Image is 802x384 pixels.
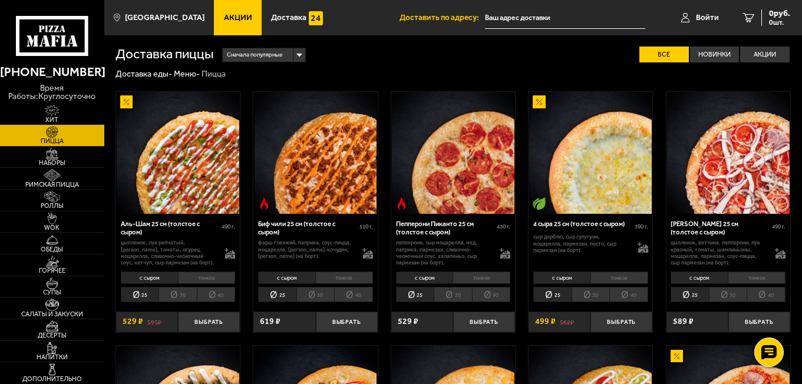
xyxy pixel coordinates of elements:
img: Вегетарианское блюдо [533,197,545,210]
li: с сыром [258,272,315,284]
li: с сыром [533,272,590,284]
li: 30 [159,287,197,302]
p: цыпленок, ветчина, пепперони, лук красный, томаты, шампиньоны, моцарелла, пармезан, соус-пицца, с... [671,239,766,266]
div: Пицца [202,69,226,80]
li: тонкое [453,272,510,284]
button: Выбрать [453,312,515,332]
a: Меню- [174,69,200,79]
a: Острое блюдоБиф чили 25 см (толстое с сыром) [253,92,377,214]
a: АкционныйВегетарианское блюдо4 сыра 25 см (толстое с сыром) [529,92,652,214]
div: Биф чили 25 см (толстое с сыром) [258,220,359,236]
span: 619 ₽ [260,317,280,326]
li: с сыром [121,272,178,284]
span: Акции [224,14,252,22]
li: 40 [334,287,373,302]
button: Выбрать [178,312,240,332]
li: 30 [572,287,610,302]
span: 490 г . [772,223,786,231]
li: 40 [747,287,786,302]
li: 30 [709,287,747,302]
div: Пепперони Пиканто 25 см (толстое с сыром) [396,220,497,236]
li: тонкое [728,272,786,284]
li: 25 [671,287,709,302]
img: Акционный [671,350,683,362]
li: тонкое [315,272,373,284]
s: 562 ₽ [560,317,574,326]
img: Аль-Шам 25 см (толстое с сыром) [116,92,240,214]
img: Петровская 25 см (толстое с сыром) [666,92,790,214]
p: пепперони, сыр Моцарелла, мед, паприка, пармезан, сливочно-чесночный соус, халапеньо, сыр пармеза... [396,239,491,266]
div: [PERSON_NAME] 25 см (толстое с сыром) [671,220,772,236]
p: фарш говяжий, паприка, соус-пицца, моцарелла, [PERSON_NAME]-кочудян, [PERSON_NAME] (на борт). [258,239,354,259]
span: 0 руб. [769,9,790,18]
li: 25 [258,287,296,302]
li: тонкое [178,272,236,284]
li: 25 [396,287,434,302]
span: 510 г . [359,223,373,231]
img: Акционный [533,95,545,108]
span: 390 г . [635,223,648,231]
button: Выбрать [728,312,790,332]
span: 490 г . [222,223,235,231]
h1: Доставка пиццы [115,48,214,61]
a: Доставка еды- [115,69,172,79]
span: 0 шт. [769,19,790,26]
img: Акционный [120,95,133,108]
span: 589 ₽ [673,317,694,326]
img: Острое блюдо [258,197,270,210]
button: Выбрать [590,312,652,332]
input: Ваш адрес доставки [485,7,645,29]
li: 40 [609,287,648,302]
span: 529 ₽ [398,317,418,326]
span: Доставить по адресу: [400,14,485,22]
span: [GEOGRAPHIC_DATA] [125,14,204,22]
label: Акции [740,47,790,62]
label: Новинки [690,47,740,62]
li: 40 [472,287,511,302]
span: Сначала популярные [227,47,282,63]
li: 30 [434,287,472,302]
li: 40 [197,287,236,302]
p: цыпленок, лук репчатый, [PERSON_NAME], томаты, огурец, моцарелла, сливочно-чесночный соус, кетчуп... [121,239,216,266]
li: с сыром [396,272,453,284]
a: Острое блюдоПепперони Пиканто 25 см (толстое с сыром) [391,92,515,214]
p: сыр дорблю, сыр сулугуни, моцарелла, пармезан, песто, сыр пармезан (на борт). [533,233,629,253]
div: Аль-Шам 25 см (толстое с сыром) [121,220,222,236]
span: 529 ₽ [123,317,143,326]
div: 4 сыра 25 см (толстое с сыром) [533,220,635,229]
span: 430 г . [497,223,510,231]
img: Биф чили 25 см (толстое с сыром) [253,92,377,214]
li: 25 [533,287,572,302]
img: 15daf4d41897b9f0e9f617042186c801.svg [309,11,323,25]
li: тонкое [590,272,648,284]
li: 30 [296,287,335,302]
img: 4 сыра 25 см (толстое с сыром) [529,92,652,214]
label: Все [639,47,689,62]
span: 499 ₽ [535,317,556,326]
img: Пепперони Пиканто 25 см (толстое с сыром) [391,92,515,214]
span: Войти [696,14,719,22]
span: Доставка [271,14,306,22]
img: Острое блюдо [395,197,408,210]
button: Выбрать [316,312,378,332]
li: с сыром [671,272,728,284]
s: 595 ₽ [147,317,161,326]
li: 25 [121,287,159,302]
a: АкционныйАль-Шам 25 см (толстое с сыром) [116,92,240,214]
